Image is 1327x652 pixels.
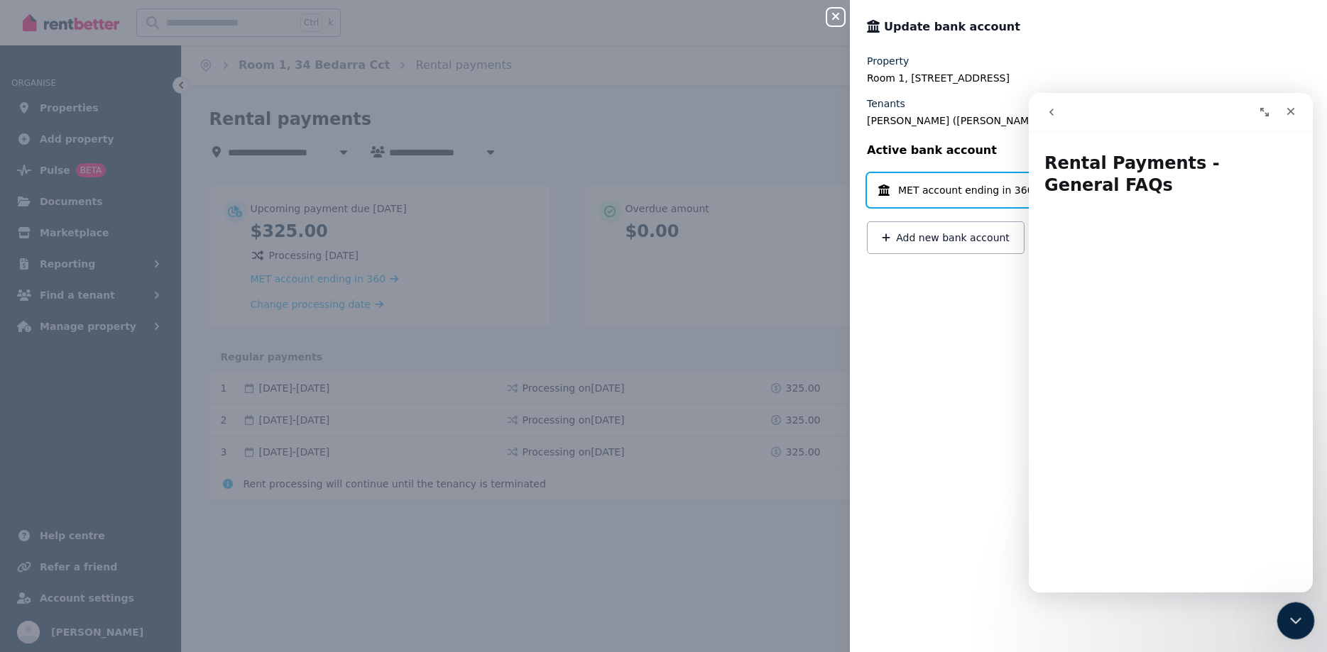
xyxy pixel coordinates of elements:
button: Add new bank account [867,221,1025,254]
p: Active bank account [867,142,1310,159]
iframe: Intercom live chat [1277,602,1315,640]
span: MET account ending in 360 [898,183,1034,197]
label: Property [867,54,909,68]
legend: Room 1, [STREET_ADDRESS] [867,71,1310,85]
iframe: Intercom live chat [1029,93,1313,592]
label: Tenants [867,96,905,111]
legend: [PERSON_NAME] ([PERSON_NAME]) [PERSON_NAME] [867,114,1310,128]
span: Update bank account [884,18,1020,35]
